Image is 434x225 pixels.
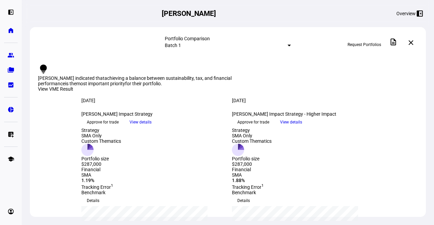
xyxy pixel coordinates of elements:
[81,98,224,103] div: [DATE]
[7,131,14,138] eth-mat-symbol: list_alt_add
[4,24,18,37] a: home
[81,133,121,138] div: SMA Only
[124,119,157,125] a: View details
[416,9,424,18] mat-icon: left_panel_close
[81,167,224,172] div: Financial
[81,161,121,167] div: $287,000
[81,117,124,128] button: Approve for trade
[4,103,18,116] a: pie_chart
[348,39,381,50] span: Request Portfolios
[87,117,119,128] span: Approve for trade
[232,195,255,206] button: Details
[275,117,308,127] button: View details
[7,52,14,59] eth-mat-symbol: group
[232,167,374,172] div: Financial
[81,172,224,178] div: SMA
[87,195,99,206] span: Details
[7,208,14,215] eth-mat-symbol: account_circle
[232,178,374,183] div: 1.88%
[38,86,418,92] div: View VME Result
[81,138,121,144] div: Custom Thematics
[81,178,224,183] div: 1.19%
[232,156,272,161] div: Portfolio size
[232,172,374,178] div: SMA
[391,8,429,19] button: Overview
[4,63,18,77] a: folder_copy
[7,106,14,113] eth-mat-symbol: pie_chart
[7,67,14,73] eth-mat-symbol: folder_copy
[232,184,264,190] span: Tracking Error
[4,78,18,92] a: bid_landscape
[162,9,216,18] h2: [PERSON_NAME]
[342,39,387,50] button: Request Portfolios
[81,195,105,206] button: Details
[81,156,121,161] div: Portfolio size
[38,75,235,86] div: [PERSON_NAME] indicated that is the for their portfolio.
[81,128,121,133] div: Strategy
[232,133,272,138] div: SMA Only
[407,39,415,47] mat-icon: close
[275,119,308,125] a: View details
[81,190,224,195] div: Benchmark
[7,9,14,16] eth-mat-symbol: left_panel_open
[232,128,272,133] div: Strategy
[124,117,157,127] button: View details
[232,138,272,144] div: Custom Thematics
[81,111,224,117] div: [PERSON_NAME] Impact Strategy
[389,38,397,46] mat-icon: description
[280,117,302,127] span: View details
[4,48,18,62] a: group
[130,117,152,127] span: View details
[261,183,264,188] sup: 1
[232,190,374,195] div: Benchmark
[38,64,49,74] mat-icon: lightbulb
[111,183,113,188] sup: 1
[38,75,232,86] span: achieving a balance between sustainability, tax, and financial performance
[165,36,291,41] div: Portfolio Comparison
[232,111,374,117] div: [PERSON_NAME] Impact Strategy - Higher Impact
[165,43,181,48] mat-select-trigger: Batch 1
[76,81,125,86] span: most important priority
[237,117,269,128] span: Approve for trade
[232,117,275,128] button: Approve for trade
[396,11,416,16] div: Overview
[7,156,14,162] eth-mat-symbol: school
[232,98,374,103] div: [DATE]
[81,184,113,190] span: Tracking Error
[7,82,14,88] eth-mat-symbol: bid_landscape
[7,27,14,34] eth-mat-symbol: home
[232,161,272,167] div: $287,000
[237,195,250,206] span: Details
